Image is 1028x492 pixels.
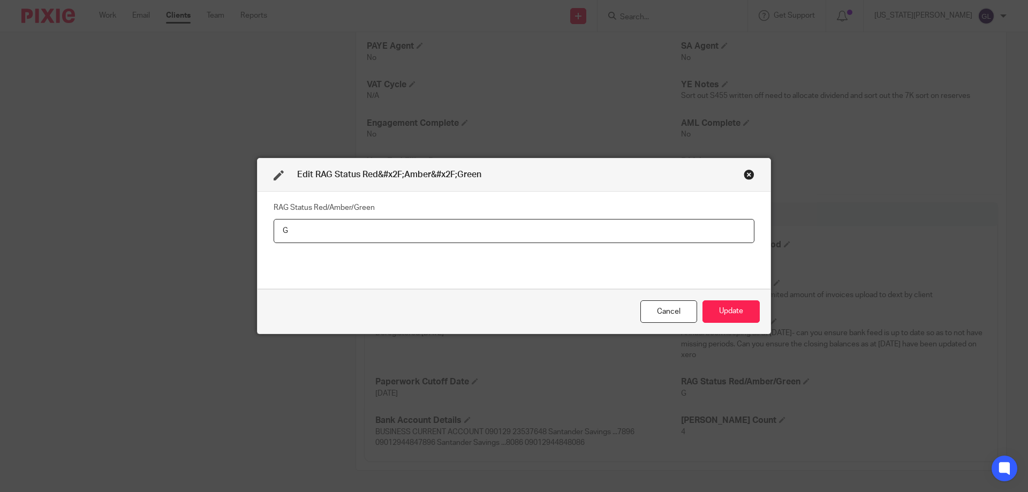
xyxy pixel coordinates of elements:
label: RAG Status Red/Amber/Green [274,202,375,213]
span: Edit RAG Status Red&#x2F;Amber&#x2F;Green [297,170,481,179]
div: Close this dialog window [640,300,697,323]
div: Close this dialog window [744,169,754,180]
button: Update [702,300,760,323]
input: RAG Status Red/Amber/Green [274,219,754,243]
